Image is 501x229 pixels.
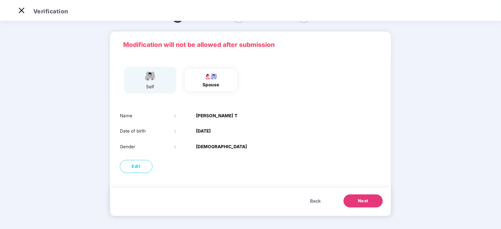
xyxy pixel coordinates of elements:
[120,160,153,173] button: Edit
[358,198,368,204] span: Next
[310,197,321,205] span: Back
[142,83,158,90] div: self
[132,163,141,170] span: Edit
[196,128,211,135] b: [DATE]
[174,128,196,135] div: :
[344,194,383,208] button: Next
[120,128,174,135] div: Date of birth
[203,72,219,80] img: svg+xml;base64,PHN2ZyB4bWxucz0iaHR0cDovL3d3dy53My5vcmcvMjAwMC9zdmciIHdpZHRoPSI5Ny44OTciIGhlaWdodD...
[120,112,174,119] div: Name
[196,112,237,119] b: [PERSON_NAME] T
[142,70,158,81] img: svg+xml;base64,PHN2ZyBpZD0iRW1wbG95ZWVfbWFsZSIgeG1sbnM9Imh0dHA6Ly93d3cudzMub3JnLzIwMDAvc3ZnIiB3aW...
[120,143,174,150] div: Gender
[123,40,378,50] p: Modification will not be allowed after submission
[303,194,327,208] button: Back
[196,143,247,150] b: [DEMOGRAPHIC_DATA]
[174,112,196,119] div: :
[174,143,196,150] div: :
[203,81,219,88] div: spouse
